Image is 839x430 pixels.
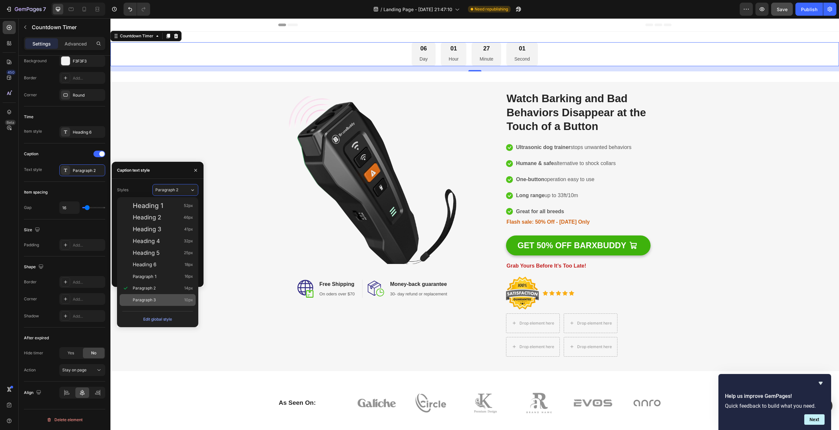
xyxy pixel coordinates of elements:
[133,285,156,291] span: Paragraph 2
[406,157,484,166] p: operation easy to use
[43,5,46,13] p: 7
[24,367,36,373] div: Action
[24,263,45,271] div: Shape
[777,7,788,12] span: Save
[184,297,193,303] span: 10px
[47,416,83,424] div: Delete element
[73,242,104,248] div: Add...
[409,326,444,331] div: Drop element here
[396,217,540,237] button: <strong>GET 50% OFF BARXBUDDY</strong>
[396,73,556,116] h2: Watch Barking and Bad Behaviors Disappear at the Touch of a Button
[24,205,31,211] div: Gap
[24,58,47,64] div: Background
[185,261,193,268] span: 18px
[406,173,468,182] p: up to 33ft/10m
[184,202,193,209] span: 52px
[133,250,160,256] span: Heading 5
[178,78,346,246] img: gempages_586268760055219035-d4f2c651-0ee6-440a-9005-19d919780be4.png
[406,142,444,148] strong: Humane & safe
[155,187,178,193] span: Paragraph 2
[65,40,87,47] p: Advanced
[24,279,37,285] div: Border
[817,379,825,387] button: Hide survey
[24,128,42,134] div: Item style
[73,58,104,64] div: F3F3F3
[406,140,505,150] p: alternative to shock collars
[68,350,74,356] span: Yes
[369,27,383,34] div: 27
[24,226,41,234] div: Size
[184,214,193,221] span: 46px
[32,40,51,47] p: Settings
[406,124,521,134] p: stops unwanted behaviors
[338,37,348,45] p: Hour
[406,158,434,164] strong: One-button
[24,151,38,157] div: Caption
[771,3,793,16] button: Save
[73,75,104,81] div: Add...
[110,18,839,430] iframe: Design area
[73,279,104,285] div: Add...
[801,6,817,13] div: Publish
[280,272,337,279] p: 30- day refund or replacement
[32,23,103,31] p: Countdown Timer
[73,168,104,174] div: Paragraph 2
[209,272,244,279] p: On oders over $70
[406,174,434,180] strong: Long range
[309,27,317,34] div: 06
[91,350,96,356] span: No
[24,92,37,98] div: Corner
[6,70,16,75] div: 450
[795,3,823,16] button: Publish
[24,313,39,319] div: Shadow
[209,262,244,270] p: Free Shipping
[24,388,43,397] div: Align
[60,202,79,214] input: Auto
[24,242,39,248] div: Padding
[309,37,317,45] p: Day
[725,379,825,425] div: Help us improve GemPages!
[117,187,128,193] div: Styles
[24,296,37,302] div: Corner
[406,126,460,132] strong: Ultrasonic dog trainer
[475,6,508,12] span: Need republishing
[73,313,104,319] div: Add...
[24,114,33,120] div: Time
[143,315,172,323] div: Edit global style
[383,6,452,13] span: Landing Page - [DATE] 21:47:10
[725,392,825,400] h2: Help us improve GemPages!
[404,27,419,34] div: 01
[73,296,104,302] div: Add...
[369,37,383,45] p: Minute
[24,350,43,356] div: Hide timer
[133,297,156,303] span: Paragraph 3
[122,314,193,325] button: Edit global style
[184,250,193,256] span: 25px
[168,381,231,389] p: As Seen On:
[725,403,825,409] p: Quick feedback to build what you need.
[467,302,501,308] div: Drop element here
[133,261,156,268] span: Heading 6
[59,364,105,376] button: Stay on page
[3,3,49,16] button: 7
[185,273,193,280] span: 16px
[133,202,163,209] span: Heading 1
[5,120,16,125] div: Beta
[62,367,87,372] span: Stay on page
[406,190,454,196] strong: Great for all breeds
[380,6,382,13] span: /
[184,226,193,233] span: 41px
[257,262,274,278] img: money-back.svg
[133,238,160,244] span: Heading 4
[133,226,161,233] span: Heading 3
[24,189,48,195] div: Item spacing
[404,37,419,45] p: Second
[280,262,337,270] p: Money-back guarantee
[184,285,193,291] span: 14px
[338,27,348,34] div: 01
[407,222,516,233] strong: GET 50% OFF BARXBUDDY
[24,167,42,173] div: Text style
[8,15,44,21] div: Countdown Timer
[133,273,156,280] span: Paragraph 1
[467,326,501,331] div: Drop element here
